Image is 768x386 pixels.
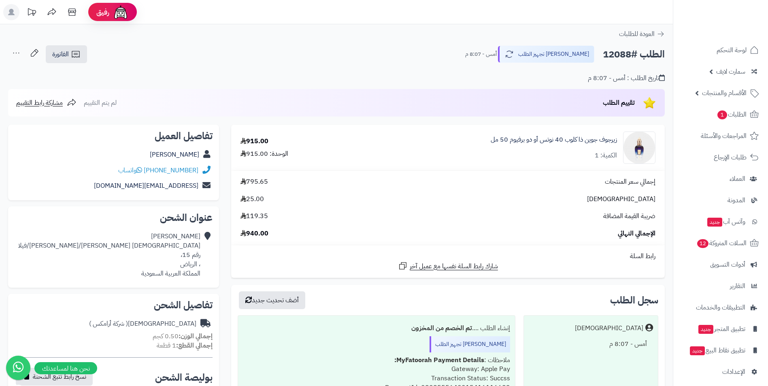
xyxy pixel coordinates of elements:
a: زيرجوف جوين ذا كلوب 40 نوتس أو دو برفيوم 50 مل [491,135,617,144]
span: الإعدادات [722,366,745,378]
span: ضريبة القيمة المضافة [603,212,655,221]
div: الكمية: 1 [595,151,617,160]
span: لوحة التحكم [717,45,747,56]
small: 1 قطعة [157,341,213,350]
a: شارك رابط السلة نفسها مع عميل آخر [398,261,498,271]
span: رفيق [96,7,109,17]
span: 12 [697,239,708,248]
a: الطلبات1 [678,105,763,124]
a: الفاتورة [46,45,87,63]
a: [PERSON_NAME] [150,150,199,159]
span: [DEMOGRAPHIC_DATA] [587,195,655,204]
span: العودة للطلبات [619,29,655,39]
div: 915.00 [240,137,268,146]
div: [PERSON_NAME] تجهيز الطلب [430,336,510,352]
button: نسخ رابط تتبع الشحنة [16,368,93,386]
a: المراجعات والأسئلة [678,126,763,146]
a: وآتس آبجديد [678,212,763,231]
span: 940.00 [240,229,268,238]
span: شارك رابط السلة نفسها مع عميل آخر [410,262,498,271]
a: تطبيق نقاط البيعجديد [678,341,763,360]
a: [EMAIL_ADDRESS][DOMAIN_NAME] [94,181,198,191]
a: مشاركة رابط التقييم [16,98,77,108]
a: طلبات الإرجاع [678,148,763,167]
div: [DEMOGRAPHIC_DATA] [575,324,643,333]
span: لم يتم التقييم [84,98,117,108]
span: 795.65 [240,177,268,187]
span: تطبيق المتجر [698,323,745,335]
a: العملاء [678,169,763,189]
span: جديد [690,346,705,355]
span: 25.00 [240,195,264,204]
span: التطبيقات والخدمات [696,302,745,313]
a: التقارير [678,276,763,296]
a: السلات المتروكة12 [678,233,763,253]
img: ai-face.png [113,4,129,20]
strong: إجمالي الوزن: [179,331,213,341]
h2: تفاصيل العميل [15,131,213,141]
h2: الطلب #12088 [603,46,665,63]
a: الإعدادات [678,362,763,382]
div: إنشاء الطلب .... [243,320,510,336]
div: رابط السلة [234,252,662,261]
a: [PHONE_NUMBER] [144,165,198,175]
b: MyFatoorah Payment Details: [394,355,484,365]
span: تطبيق نقاط البيع [689,345,745,356]
div: الوحدة: 915.00 [240,149,288,159]
div: [DEMOGRAPHIC_DATA] [89,319,196,329]
small: 0.50 كجم [153,331,213,341]
a: تحديثات المنصة [21,4,42,22]
span: العملاء [730,173,745,185]
span: طلبات الإرجاع [714,152,747,163]
h2: بوليصة الشحن [155,373,213,382]
strong: إجمالي القطع: [176,341,213,350]
span: تقييم الطلب [603,98,635,108]
span: المدونة [728,195,745,206]
a: العودة للطلبات [619,29,665,39]
span: المراجعات والأسئلة [701,130,747,142]
h3: سجل الطلب [610,295,658,305]
span: الطلبات [717,109,747,120]
a: تطبيق المتجرجديد [678,319,763,339]
span: الإجمالي النهائي [618,229,655,238]
a: المدونة [678,191,763,210]
span: وآتس آب [706,216,745,227]
b: تم الخصم من المخزون [411,323,472,333]
span: إجمالي سعر المنتجات [605,177,655,187]
span: 1 [717,110,727,119]
span: الفاتورة [52,49,69,59]
span: 119.35 [240,212,268,221]
span: جديد [698,325,713,334]
span: السلات المتروكة [696,238,747,249]
a: التطبيقات والخدمات [678,298,763,317]
a: أدوات التسويق [678,255,763,274]
h2: تفاصيل الشحن [15,300,213,310]
span: ( شركة أرامكس ) [89,319,128,329]
span: أدوات التسويق [710,259,745,270]
span: الأقسام والمنتجات [702,87,747,99]
img: 8033488155148-xerjoff-xerjoff-join-the-club-40-knots-_u_-edp-50-ml-90x90.png [623,131,655,164]
span: مشاركة رابط التقييم [16,98,63,108]
h2: عنوان الشحن [15,213,213,223]
span: التقارير [730,280,745,292]
div: [PERSON_NAME] [DEMOGRAPHIC_DATA] [PERSON_NAME]/[PERSON_NAME]/فيلا رقم 15، ، الرياض المملكة العربي... [15,232,200,278]
span: سمارت لايف [716,66,745,77]
div: تاريخ الطلب : أمس - 8:07 م [588,74,665,83]
a: لوحة التحكم [678,40,763,60]
button: أضف تحديث جديد [239,291,305,309]
span: جديد [707,218,722,227]
small: أمس - 8:07 م [465,50,497,58]
span: نسخ رابط تتبع الشحنة [33,372,86,382]
a: واتساب [118,165,142,175]
button: [PERSON_NAME] تجهيز الطلب [498,46,594,63]
div: أمس - 8:07 م [529,336,653,352]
